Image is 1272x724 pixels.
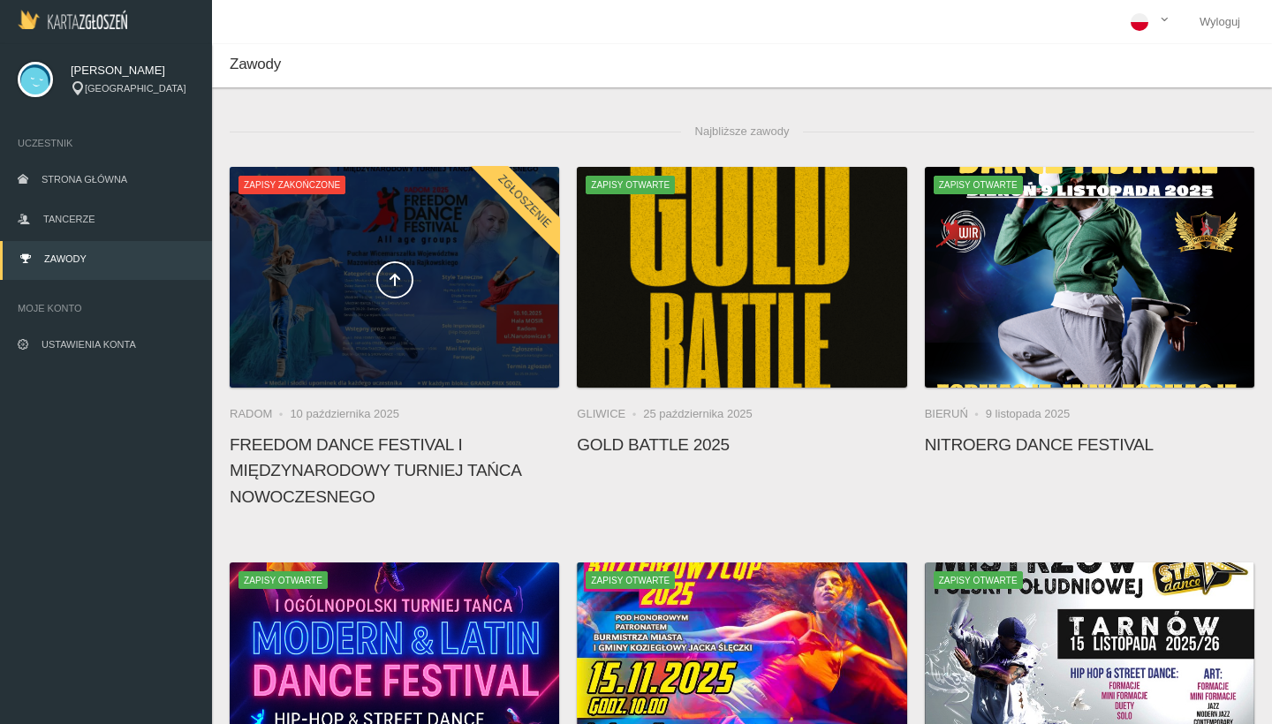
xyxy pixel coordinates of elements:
[586,176,675,193] span: Zapisy otwarte
[925,167,1254,388] img: NitroErg Dance Festival
[230,56,281,72] span: Zawody
[925,405,986,423] li: Bieruń
[18,10,127,29] img: Logo
[469,146,581,258] div: Zgłoszenie
[230,167,559,388] a: FREEDOM DANCE FESTIVAL I Międzynarodowy Turniej Tańca NowoczesnegoZapisy zakończoneZgłoszenie
[934,176,1023,193] span: Zapisy otwarte
[934,571,1023,589] span: Zapisy otwarte
[230,405,290,423] li: Radom
[643,405,753,423] li: 25 października 2025
[238,176,345,193] span: Zapisy zakończone
[71,81,194,96] div: [GEOGRAPHIC_DATA]
[44,253,87,264] span: Zawody
[71,62,194,79] span: [PERSON_NAME]
[925,167,1254,388] a: NitroErg Dance FestivalZapisy otwarte
[577,167,906,388] img: Gold Battle 2025
[43,214,95,224] span: Tancerze
[18,62,53,97] img: svg
[586,571,675,589] span: Zapisy otwarte
[18,134,194,152] span: Uczestnik
[42,339,136,350] span: Ustawienia konta
[230,432,559,509] h4: FREEDOM DANCE FESTIVAL I Międzynarodowy Turniej Tańca Nowoczesnego
[681,114,804,149] span: Najbliższe zawody
[290,405,399,423] li: 10 października 2025
[986,405,1070,423] li: 9 listopada 2025
[238,571,328,589] span: Zapisy otwarte
[925,432,1254,457] h4: NitroErg Dance Festival
[577,167,906,388] a: Gold Battle 2025Zapisy otwarte
[42,174,127,185] span: Strona główna
[577,405,643,423] li: Gliwice
[18,299,194,317] span: Moje konto
[577,432,906,457] h4: Gold Battle 2025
